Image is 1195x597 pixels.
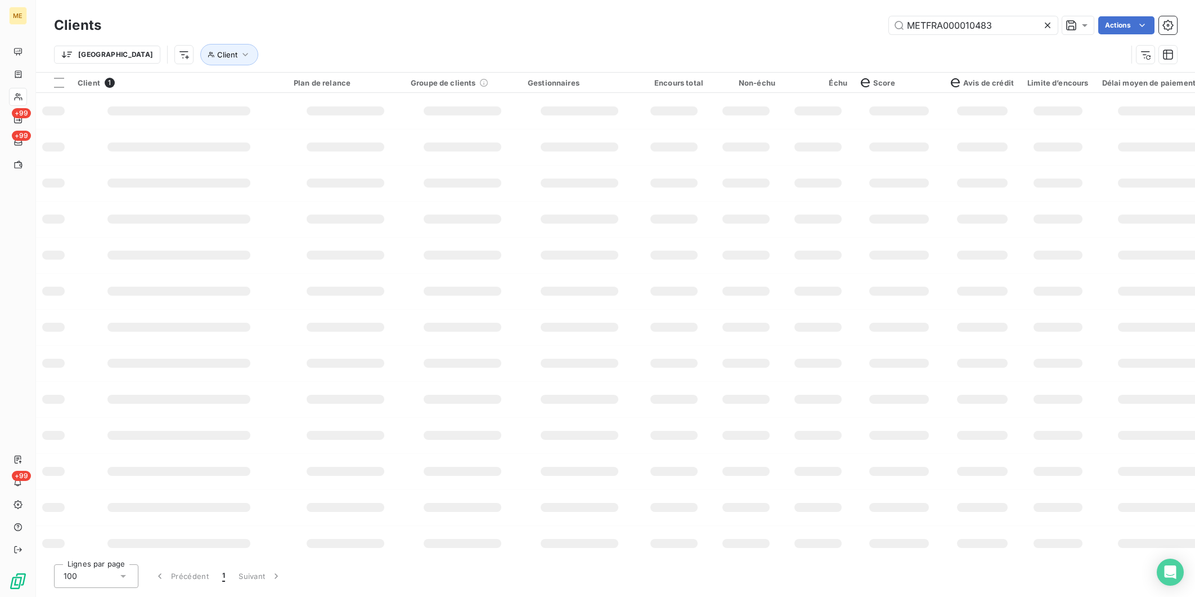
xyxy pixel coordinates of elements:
[200,44,258,65] button: Client
[1157,559,1184,586] div: Open Intercom Messenger
[78,78,100,87] span: Client
[9,7,27,25] div: ME
[222,571,225,582] span: 1
[294,78,397,87] div: Plan de relance
[54,15,101,35] h3: Clients
[411,78,476,87] span: Groupe de clients
[951,78,1014,87] span: Avis de crédit
[717,78,775,87] div: Non-échu
[1098,16,1154,34] button: Actions
[1027,78,1088,87] div: Limite d’encours
[147,564,215,588] button: Précédent
[889,16,1058,34] input: Rechercher
[54,46,160,64] button: [GEOGRAPHIC_DATA]
[12,471,31,481] span: +99
[9,572,27,590] img: Logo LeanPay
[12,108,31,118] span: +99
[64,571,77,582] span: 100
[12,131,31,141] span: +99
[217,50,237,59] span: Client
[105,78,115,88] span: 1
[215,564,232,588] button: 1
[789,78,847,87] div: Échu
[645,78,703,87] div: Encours total
[232,564,289,588] button: Suivant
[528,78,631,87] div: Gestionnaires
[861,78,895,87] span: Score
